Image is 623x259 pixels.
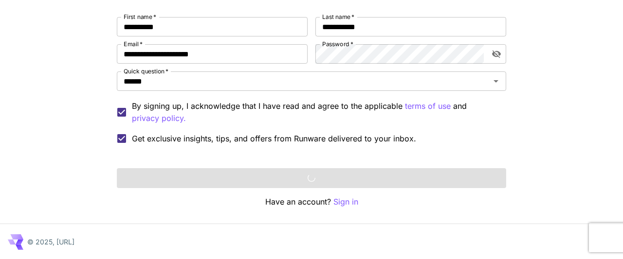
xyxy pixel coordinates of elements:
button: Sign in [333,196,358,208]
button: By signing up, I acknowledge that I have read and agree to the applicable terms of use and [132,112,186,124]
label: Quick question [124,67,168,75]
label: First name [124,13,156,21]
label: Email [124,40,143,48]
p: privacy policy. [132,112,186,124]
span: Get exclusive insights, tips, and offers from Runware delivered to your inbox. [132,133,416,144]
button: toggle password visibility [488,45,505,63]
p: Have an account? [117,196,506,208]
button: By signing up, I acknowledge that I have read and agree to the applicable and privacy policy. [405,100,451,112]
label: Password [322,40,353,48]
p: By signing up, I acknowledge that I have read and agree to the applicable and [132,100,498,124]
label: Last name [322,13,354,21]
p: terms of use [405,100,451,112]
p: © 2025, [URL] [27,237,74,247]
button: Open [489,74,503,88]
